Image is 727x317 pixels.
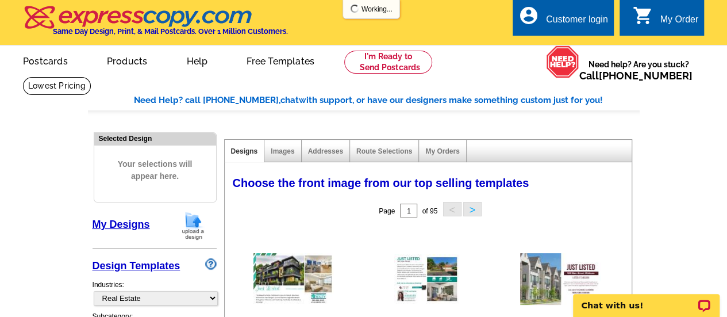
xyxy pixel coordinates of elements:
[228,47,333,74] a: Free Templates
[134,94,640,107] div: Need Help? call [PHONE_NUMBER], with support, or have our designers make something custom just fo...
[632,5,653,26] i: shopping_cart
[178,211,208,240] img: upload-design
[422,207,437,215] span: of 95
[546,45,579,78] img: help
[546,14,608,30] div: Customer login
[280,95,299,105] span: chat
[205,258,217,270] img: design-wizard-help-icon.png
[168,47,226,74] a: Help
[233,177,529,189] span: Choose the front image from our top selling templates
[5,47,86,74] a: Postcards
[379,207,395,215] span: Page
[463,202,482,216] button: >
[518,13,608,27] a: account_circle Customer login
[89,47,166,74] a: Products
[93,219,150,230] a: My Designs
[566,281,727,317] iframe: LiveChat chat widget
[231,147,258,155] a: Designs
[93,260,180,272] a: Design Templates
[520,253,601,305] img: RE Fresh
[94,133,216,144] div: Selected Design
[350,4,359,13] img: loading...
[660,14,698,30] div: My Order
[443,202,461,216] button: <
[632,13,698,27] a: shopping_cart My Order
[425,147,459,155] a: My Orders
[103,147,207,194] span: Your selections will appear here.
[271,147,294,155] a: Images
[253,253,334,305] img: JL Stripes
[53,27,288,36] h4: Same Day Design, Print, & Mail Postcards. Over 1 Million Customers.
[599,70,693,82] a: [PHONE_NUMBER]
[23,14,288,36] a: Same Day Design, Print, & Mail Postcards. Over 1 Million Customers.
[356,147,412,155] a: Route Selections
[579,59,698,82] span: Need help? Are you stuck?
[518,5,539,26] i: account_circle
[308,147,343,155] a: Addresses
[579,70,693,82] span: Call
[394,254,460,304] img: Listed Two Photo
[93,274,217,311] div: Industries:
